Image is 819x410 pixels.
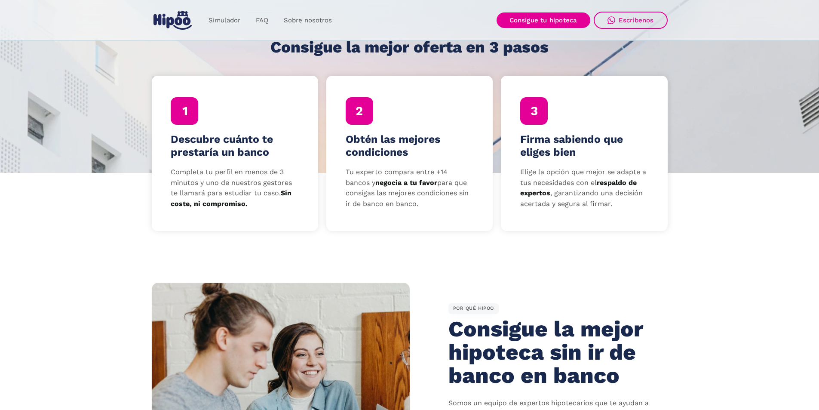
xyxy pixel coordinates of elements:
[171,189,291,208] strong: Sin coste, ni compromiso.
[520,133,648,159] h4: Firma sabiendo que eliges bien
[448,318,647,387] h2: Consigue la mejor hipoteca sin ir de banco en banco
[594,12,668,29] a: Escríbenos
[619,16,654,24] div: Escríbenos
[270,39,549,56] h1: Consigue la mejor oferta en 3 pasos
[346,167,474,210] p: Tu experto compara entre +14 bancos y para que consigas las mejores condiciones sin ir de banco e...
[171,167,299,210] p: Completa tu perfil en menos de 3 minutos y uno de nuestros gestores te llamará para estudiar tu c...
[248,12,276,29] a: FAQ
[375,179,437,187] strong: negocia a tu favor
[201,12,248,29] a: Simulador
[152,8,194,33] a: home
[346,133,474,159] h4: Obtén las mejores condiciones
[171,133,299,159] h4: Descubre cuánto te prestaría un banco
[497,12,590,28] a: Consigue tu hipoteca
[276,12,340,29] a: Sobre nosotros
[520,167,648,210] p: Elige la opción que mejor se adapte a tus necesidades con el , garantizando una decisión acertada...
[448,303,499,314] div: POR QUÉ HIPOO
